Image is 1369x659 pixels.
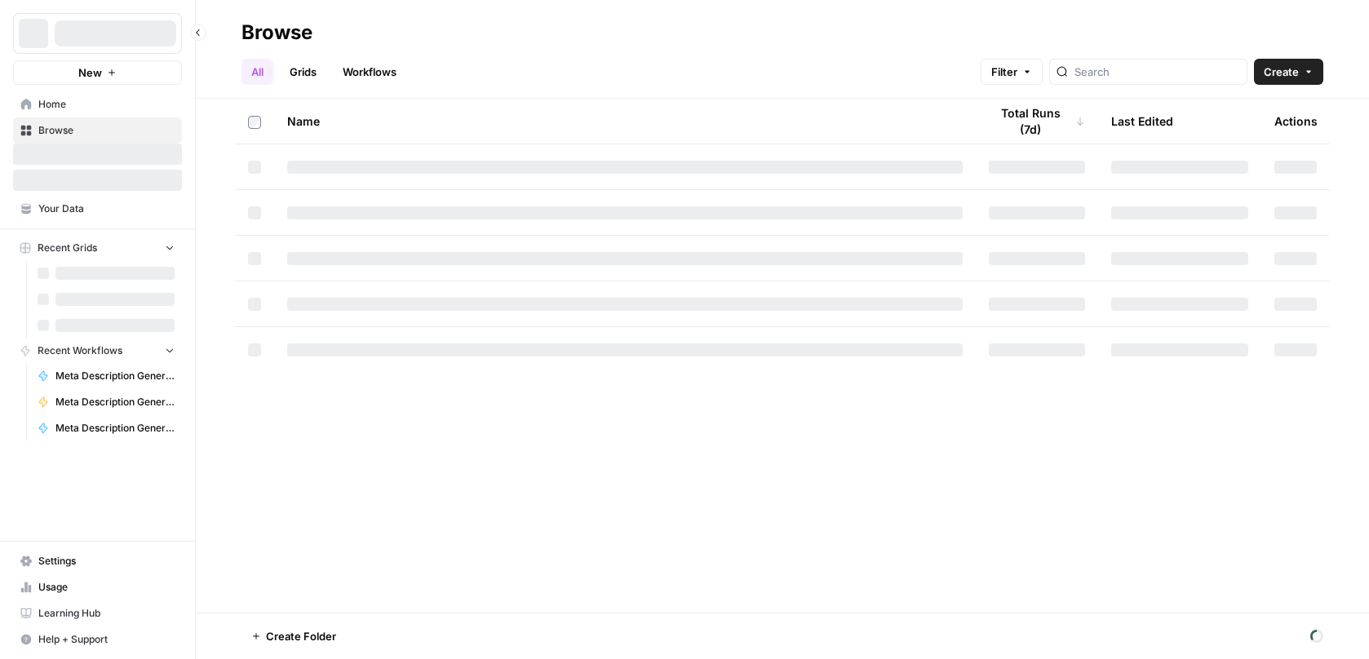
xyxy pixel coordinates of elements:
a: Settings [13,548,182,574]
span: Home [38,97,175,112]
span: Recent Workflows [38,343,122,358]
div: Name [287,99,963,144]
a: Meta Description Generator ( [PERSON_NAME] ) [30,415,182,441]
button: Recent Grids [13,236,182,260]
div: Browse [241,20,312,46]
a: All [241,59,273,85]
span: Settings [38,554,175,568]
a: Meta Description Generator ([PERSON_NAME]) [30,389,182,415]
a: Learning Hub [13,600,182,626]
a: Usage [13,574,182,600]
span: Meta Description Generator ([PERSON_NAME]) [55,395,175,409]
button: Filter [981,59,1043,85]
a: Grids [280,59,326,85]
span: Filter [991,64,1017,80]
div: Total Runs (7d) [989,99,1085,144]
span: Meta Description Generator ( [PERSON_NAME] ) [55,421,175,436]
span: Create Folder [266,628,336,644]
button: Help + Support [13,626,182,652]
span: Usage [38,580,175,595]
div: Actions [1274,99,1318,144]
span: Your Data [38,201,175,216]
span: Meta Description Generator [55,369,175,383]
input: Search [1074,64,1240,80]
span: Browse [38,123,175,138]
button: Create [1254,59,1323,85]
a: Workflows [333,59,406,85]
button: New [13,60,182,85]
span: Help + Support [38,632,175,647]
a: Browse [13,117,182,144]
button: Create Folder [241,623,346,649]
a: Home [13,91,182,117]
span: Recent Grids [38,241,97,255]
span: Create [1264,64,1299,80]
button: Recent Workflows [13,338,182,363]
a: Meta Description Generator [30,363,182,389]
span: New [78,64,102,81]
a: Your Data [13,196,182,222]
div: Last Edited [1111,99,1173,144]
span: Learning Hub [38,606,175,621]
